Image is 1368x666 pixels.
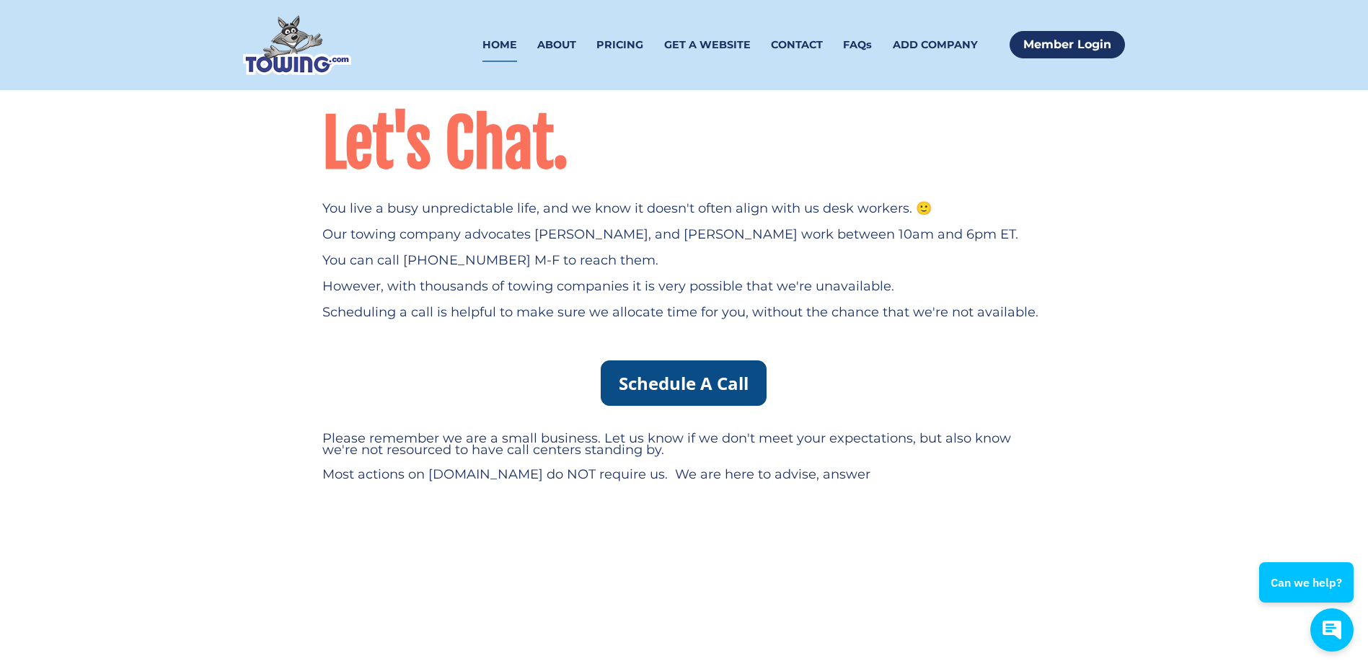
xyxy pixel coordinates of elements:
[322,203,1046,216] p: You live a busy unpredictable life, and we know it doesn't often align with us desk workers. 🙂
[482,28,517,62] a: HOME
[601,360,767,406] a: Schedule A Call
[1248,523,1368,666] iframe: Conversations
[322,112,1046,176] h1: Let's Chat.
[322,469,1046,482] p: Most actions on [DOMAIN_NAME] do NOT require us. We are here to advise, answer
[843,28,872,62] a: FAQs
[243,15,351,75] img: Towing.com Logo
[322,281,1046,294] p: However, with thousands of towing companies it is very possible that we're unavailable.
[322,255,1046,268] p: You can call [PHONE_NUMBER] M-F to reach them.
[664,28,751,62] a: GET A WEBSITE
[771,28,823,62] a: CONTACT
[537,28,576,62] a: ABOUT
[322,307,1046,320] p: Scheduling a call is helpful to make sure we allocate time for you, without the chance that we're...
[596,28,643,62] a: PRICING
[322,433,1046,456] p: Please remember we are a small business. Let us know if we don't meet your expectations, but also...
[893,28,978,62] a: ADD COMPANY
[322,229,1046,242] p: Our towing company advocates [PERSON_NAME], and [PERSON_NAME] work between 10am and 6pm ET.
[1010,31,1125,58] a: Member Login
